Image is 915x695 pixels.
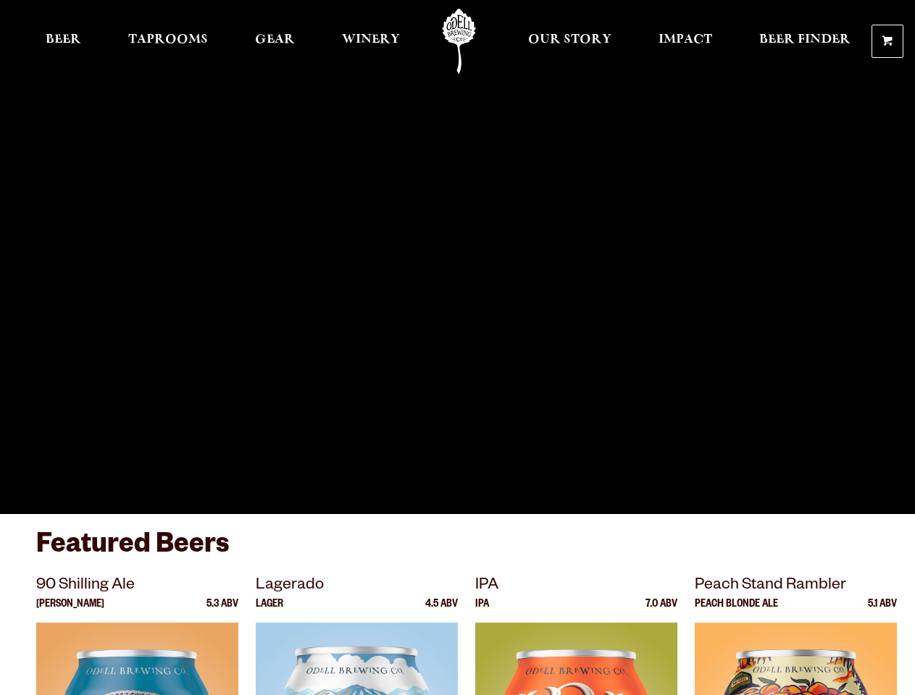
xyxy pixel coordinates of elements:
p: [PERSON_NAME] [36,599,104,623]
span: Impact [659,34,712,46]
p: IPA [475,573,677,599]
a: Beer Finder [750,9,860,74]
p: 5.3 ABV [206,599,238,623]
a: Our Story [519,9,621,74]
p: 4.5 ABV [425,599,458,623]
span: Beer [46,34,81,46]
span: Winery [342,34,400,46]
a: Beer [36,9,91,74]
span: Taprooms [128,34,208,46]
p: Lagerado [256,573,458,599]
h3: Featured Beers [36,528,879,573]
span: Our Story [528,34,611,46]
p: 5.1 ABV [868,599,897,623]
p: Peach Stand Rambler [695,573,897,599]
p: Lager [256,599,283,623]
span: Gear [255,34,295,46]
a: Odell Home [432,9,486,74]
span: Beer Finder [759,34,851,46]
p: 7.0 ABV [645,599,677,623]
p: 90 Shilling Ale [36,573,238,599]
p: IPA [475,599,489,623]
p: Peach Blonde Ale [695,599,778,623]
a: Winery [333,9,409,74]
a: Taprooms [119,9,217,74]
a: Impact [649,9,722,74]
a: Gear [246,9,304,74]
